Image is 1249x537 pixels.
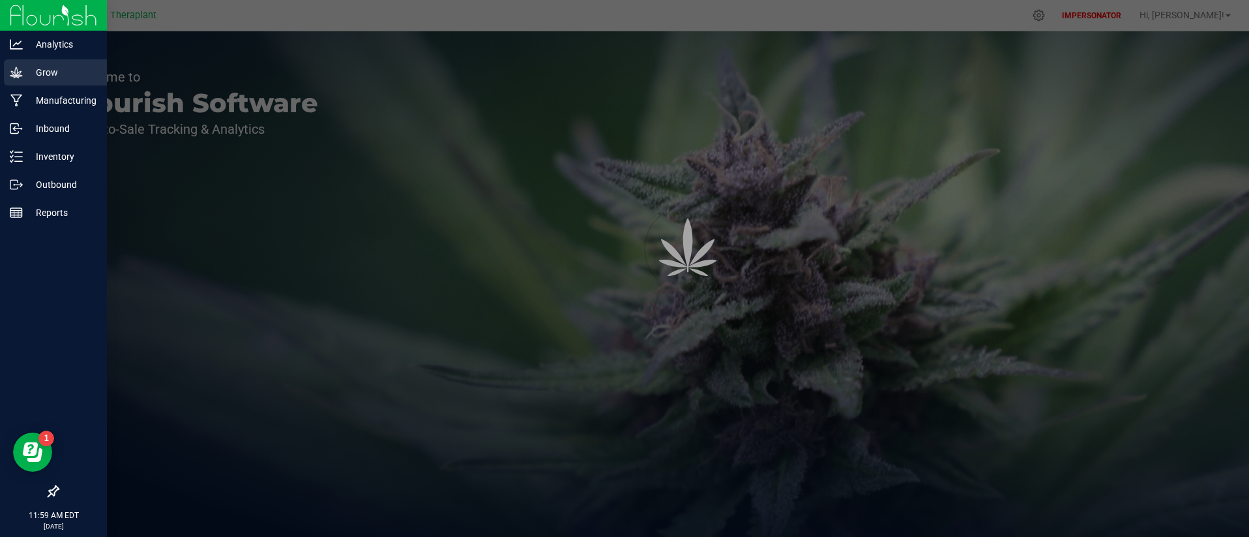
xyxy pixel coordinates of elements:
[23,37,101,52] p: Analytics
[23,149,101,164] p: Inventory
[23,121,101,136] p: Inbound
[6,510,101,521] p: 11:59 AM EDT
[23,93,101,108] p: Manufacturing
[10,122,23,135] inline-svg: Inbound
[13,433,52,472] iframe: Resource center
[10,206,23,219] inline-svg: Reports
[10,94,23,107] inline-svg: Manufacturing
[10,66,23,79] inline-svg: Grow
[38,431,54,446] iframe: Resource center unread badge
[23,205,101,221] p: Reports
[23,65,101,80] p: Grow
[23,177,101,192] p: Outbound
[10,150,23,163] inline-svg: Inventory
[6,521,101,531] p: [DATE]
[10,38,23,51] inline-svg: Analytics
[10,178,23,191] inline-svg: Outbound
